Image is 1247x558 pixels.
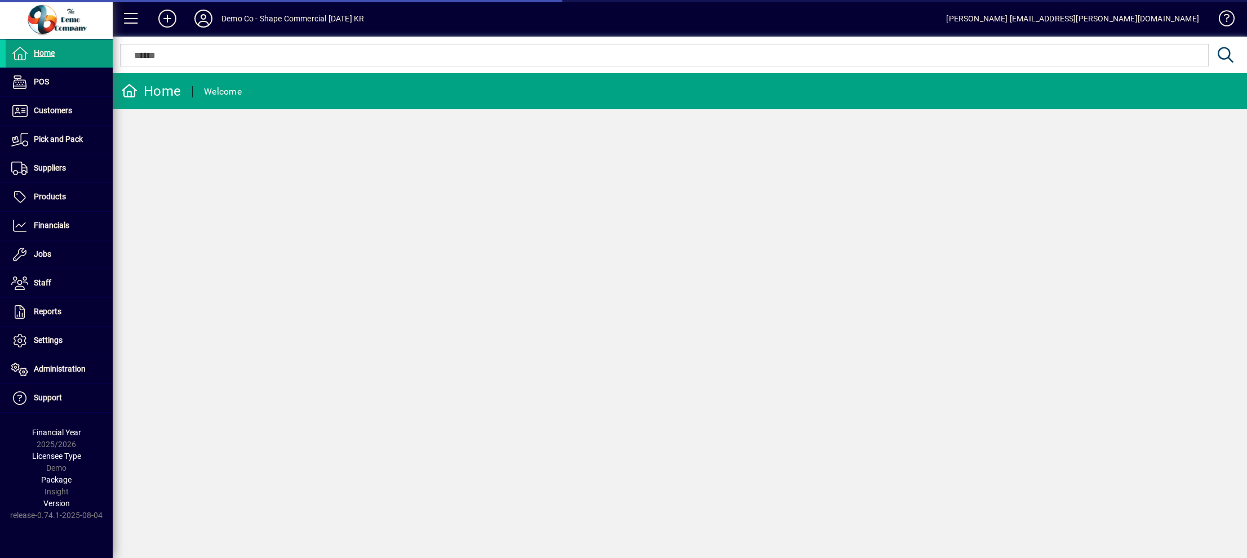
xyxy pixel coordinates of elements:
[6,384,113,412] a: Support
[204,83,242,101] div: Welcome
[34,393,62,402] span: Support
[34,135,83,144] span: Pick and Pack
[34,336,63,345] span: Settings
[6,355,113,383] a: Administration
[32,452,81,461] span: Licensee Type
[34,77,49,86] span: POS
[6,126,113,154] a: Pick and Pack
[1210,2,1233,39] a: Knowledge Base
[34,307,61,316] span: Reports
[34,163,66,172] span: Suppliers
[221,10,364,28] div: Demo Co - Shape Commercial [DATE] KR
[149,8,185,29] button: Add
[34,364,86,373] span: Administration
[34,221,69,230] span: Financials
[41,475,72,484] span: Package
[6,240,113,269] a: Jobs
[121,82,181,100] div: Home
[6,269,113,297] a: Staff
[6,68,113,96] a: POS
[43,499,70,508] span: Version
[6,97,113,125] a: Customers
[6,298,113,326] a: Reports
[185,8,221,29] button: Profile
[34,48,55,57] span: Home
[6,212,113,240] a: Financials
[32,428,81,437] span: Financial Year
[6,327,113,355] a: Settings
[946,10,1199,28] div: [PERSON_NAME] [EMAIL_ADDRESS][PERSON_NAME][DOMAIN_NAME]
[34,192,66,201] span: Products
[34,249,51,258] span: Jobs
[6,183,113,211] a: Products
[34,278,51,287] span: Staff
[6,154,113,182] a: Suppliers
[34,106,72,115] span: Customers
